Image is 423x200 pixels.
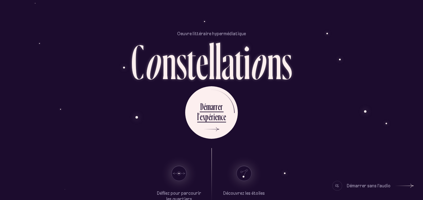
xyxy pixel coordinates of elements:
div: p [205,111,208,123]
div: t [187,37,196,86]
div: n [267,37,281,86]
button: Démarrerl’expérience [185,86,238,139]
p: Oeuvre littéraire hypermédiatique [177,31,246,37]
div: t [234,37,244,86]
div: x [203,111,205,123]
div: n [162,37,176,86]
div: e [223,111,226,123]
div: r [213,100,216,113]
div: o [249,37,267,86]
div: Démarrer sans l’audio [347,181,390,191]
div: i [213,111,215,123]
div: e [215,111,218,123]
div: m [206,100,211,113]
div: s [281,37,292,86]
div: s [176,37,187,86]
div: n [218,111,221,123]
div: e [218,100,220,113]
button: Démarrer sans l’audio [332,181,414,191]
div: l [208,37,215,86]
div: l [215,37,221,86]
div: o [144,37,162,86]
div: D [200,100,203,113]
div: i [244,37,250,86]
div: e [200,111,203,123]
div: ’ [198,111,200,123]
div: a [221,37,234,86]
div: e [196,37,208,86]
div: c [221,111,223,123]
div: C [131,37,144,86]
div: é [208,111,211,123]
div: é [203,100,206,113]
div: r [220,100,223,113]
div: r [211,111,213,123]
div: a [211,100,213,113]
div: l [197,111,198,123]
p: Découvrez les étoiles [223,190,265,197]
div: r [216,100,218,113]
